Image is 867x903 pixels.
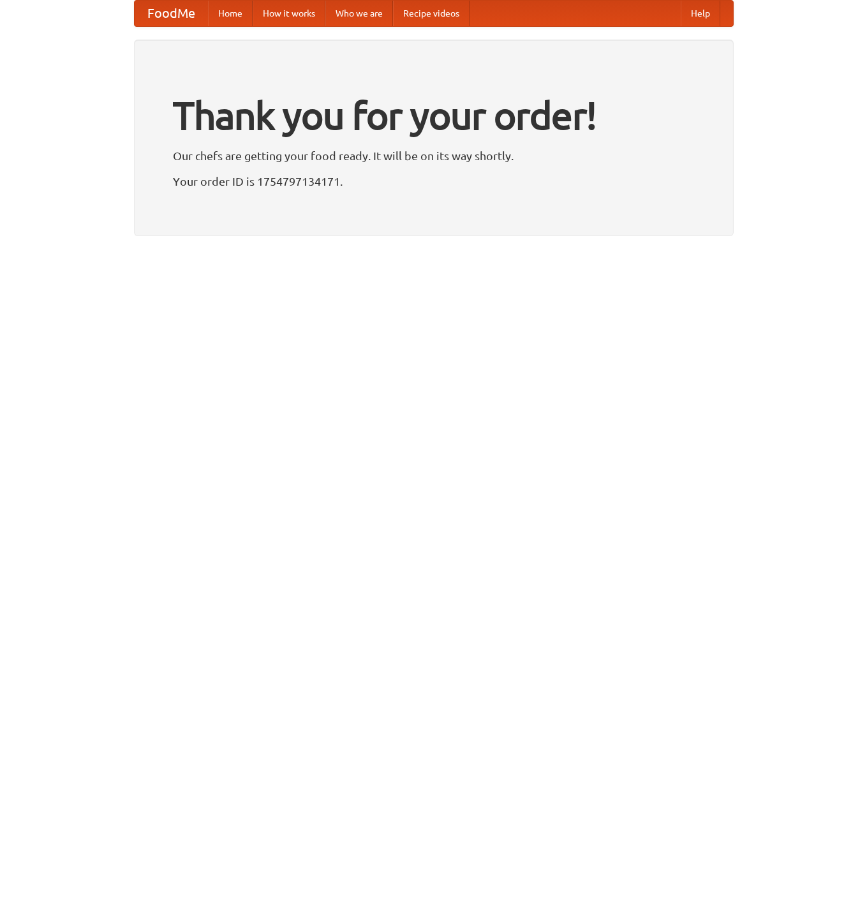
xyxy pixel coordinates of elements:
a: Home [208,1,253,26]
h1: Thank you for your order! [173,85,695,146]
p: Our chefs are getting your food ready. It will be on its way shortly. [173,146,695,165]
a: How it works [253,1,325,26]
a: Who we are [325,1,393,26]
a: Recipe videos [393,1,470,26]
a: FoodMe [135,1,208,26]
p: Your order ID is 1754797134171. [173,172,695,191]
a: Help [681,1,720,26]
